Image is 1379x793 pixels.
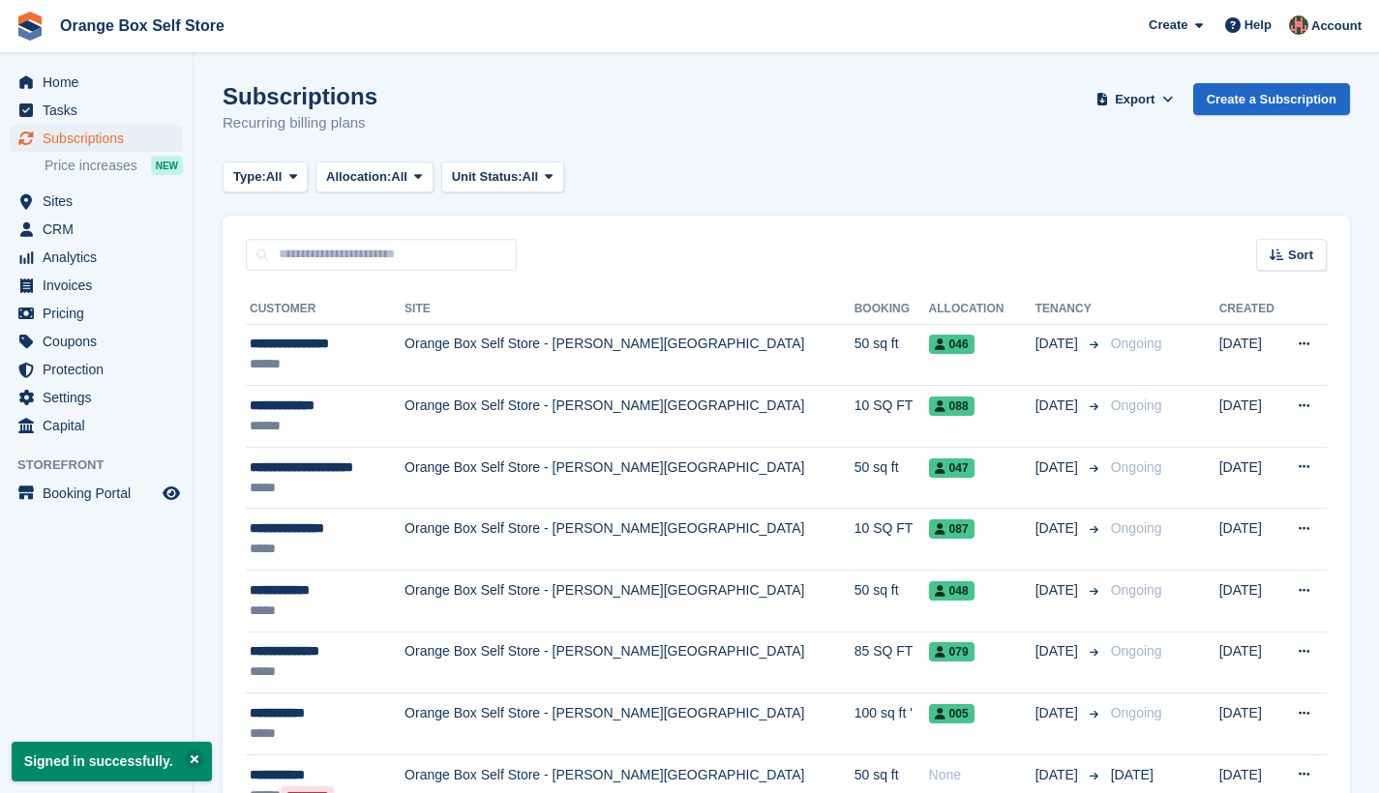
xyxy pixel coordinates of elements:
[43,328,159,355] span: Coupons
[1035,334,1082,354] span: [DATE]
[405,324,854,386] td: Orange Box Self Store - [PERSON_NAME][GEOGRAPHIC_DATA]
[405,386,854,448] td: Orange Box Self Store - [PERSON_NAME][GEOGRAPHIC_DATA]
[233,167,266,187] span: Type:
[52,10,232,42] a: Orange Box Self Store
[246,294,405,325] th: Customer
[43,356,159,383] span: Protection
[10,125,183,152] a: menu
[45,155,183,176] a: Price increases NEW
[1219,324,1281,386] td: [DATE]
[10,97,183,124] a: menu
[43,384,159,411] span: Settings
[223,83,377,109] h1: Subscriptions
[10,412,183,439] a: menu
[10,188,183,215] a: menu
[17,455,193,475] span: Storefront
[1035,765,1082,785] span: [DATE]
[929,581,974,601] span: 048
[12,742,212,781] p: Signed in successfully.
[405,631,854,693] td: Orange Box Self Store - [PERSON_NAME][GEOGRAPHIC_DATA]
[929,294,1035,325] th: Allocation
[10,216,183,243] a: menu
[43,97,159,124] span: Tasks
[854,294,929,325] th: Booking
[1111,459,1162,475] span: Ongoing
[223,162,308,193] button: Type: All
[929,396,974,416] span: 088
[1035,396,1082,416] span: [DATE]
[405,571,854,632] td: Orange Box Self Store - [PERSON_NAME][GEOGRAPHIC_DATA]
[523,167,539,187] span: All
[854,509,929,571] td: 10 SQ FT
[854,386,929,448] td: 10 SQ FT
[10,384,183,411] a: menu
[1093,83,1178,115] button: Export
[43,244,159,271] span: Analytics
[1149,15,1187,35] span: Create
[10,300,183,327] a: menu
[405,693,854,755] td: Orange Box Self Store - [PERSON_NAME][GEOGRAPHIC_DATA]
[43,188,159,215] span: Sites
[10,328,183,355] a: menu
[1111,520,1162,536] span: Ongoing
[45,157,137,175] span: Price increases
[10,480,183,507] a: menu
[1219,386,1281,448] td: [DATE]
[929,642,974,661] span: 079
[854,324,929,386] td: 50 sq ft
[1035,703,1082,723] span: [DATE]
[315,162,434,193] button: Allocation: All
[43,480,159,507] span: Booking Portal
[1288,246,1313,265] span: Sort
[160,482,183,505] a: Preview store
[391,167,407,187] span: All
[1244,15,1272,35] span: Help
[1111,397,1162,413] span: Ongoing
[854,693,929,755] td: 100 sq ft '
[1219,571,1281,632] td: [DATE]
[43,216,159,243] span: CRM
[1111,767,1154,782] span: [DATE]
[1111,705,1162,720] span: Ongoing
[1111,643,1162,659] span: Ongoing
[10,244,183,271] a: menu
[929,335,974,354] span: 046
[1193,83,1350,115] a: Create a Subscription
[929,458,974,478] span: 047
[15,12,45,41] img: stora-icon-8386f47178a22dfd0bd8f6a31ec36ba5ce8667c1dd55bd0f319d3a0aa187defe.svg
[1311,16,1362,36] span: Account
[1035,294,1103,325] th: Tenancy
[1035,580,1082,601] span: [DATE]
[929,765,1035,785] div: None
[441,162,564,193] button: Unit Status: All
[326,167,391,187] span: Allocation:
[1035,518,1082,539] span: [DATE]
[1111,336,1162,351] span: Ongoing
[43,412,159,439] span: Capital
[1219,693,1281,755] td: [DATE]
[1035,457,1082,478] span: [DATE]
[1115,90,1154,109] span: Export
[405,447,854,509] td: Orange Box Self Store - [PERSON_NAME][GEOGRAPHIC_DATA]
[929,704,974,723] span: 005
[452,167,523,187] span: Unit Status:
[854,571,929,632] td: 50 sq ft
[1035,641,1082,661] span: [DATE]
[43,272,159,299] span: Invoices
[43,125,159,152] span: Subscriptions
[43,69,159,96] span: Home
[405,509,854,571] td: Orange Box Self Store - [PERSON_NAME][GEOGRAPHIC_DATA]
[1219,447,1281,509] td: [DATE]
[854,447,929,509] td: 50 sq ft
[10,69,183,96] a: menu
[1219,294,1281,325] th: Created
[1219,631,1281,693] td: [DATE]
[929,519,974,539] span: 087
[266,167,283,187] span: All
[854,631,929,693] td: 85 SQ FT
[223,112,377,134] p: Recurring billing plans
[1219,509,1281,571] td: [DATE]
[43,300,159,327] span: Pricing
[151,156,183,175] div: NEW
[10,356,183,383] a: menu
